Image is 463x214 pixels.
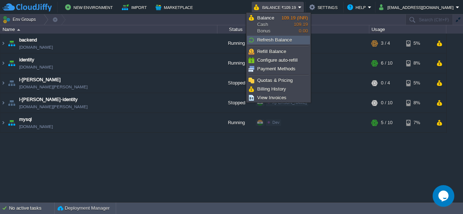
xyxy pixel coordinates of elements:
a: l-[PERSON_NAME]-identity [19,96,78,103]
div: 5% [406,73,430,93]
iframe: chat widget [433,185,456,207]
button: Marketplace [156,3,195,12]
div: 6 / 10 [381,53,392,73]
div: Running [217,113,254,132]
span: [DOMAIN_NAME][PERSON_NAME] [19,103,88,110]
div: Running [217,34,254,53]
span: Configure auto-refill [257,57,298,63]
img: AMDAwAAAACH5BAEAAAAALAAAAAABAAEAAAICRAEAOw== [0,113,6,132]
div: Name [1,25,217,34]
button: Balance ₹109.19 [254,3,298,12]
img: AMDAwAAAACH5BAEAAAAALAAAAAABAAEAAAICRAEAOw== [0,93,6,113]
span: Dev [272,120,280,125]
a: backend [19,36,37,44]
button: Settings [309,3,340,12]
a: mysql [19,116,32,123]
a: BalanceCashBonus109.19 (INR)109.190.00 [247,14,310,35]
span: [DOMAIN_NAME] [19,64,53,71]
span: Balance [257,15,274,21]
button: Import [122,3,149,12]
div: 5 / 10 [381,113,392,132]
span: [DOMAIN_NAME] [19,123,53,130]
div: Status [218,25,253,34]
a: View Invoices [247,94,310,102]
span: View Invoices [257,95,286,100]
span: Refresh Balance [257,37,292,43]
div: Stopped [217,93,254,113]
div: 0 / 10 [381,93,392,113]
div: 8% [406,93,430,113]
span: 109.19 0.00 [281,15,308,34]
a: [DOMAIN_NAME] [19,44,53,51]
button: New Environment [65,3,115,12]
a: Payment Methods [247,65,310,73]
img: AMDAwAAAACH5BAEAAAAALAAAAAABAAEAAAICRAEAOw== [0,73,6,93]
span: Billing History [257,86,286,92]
div: 5% [406,34,430,53]
a: Configure auto-refill [247,56,310,64]
img: AMDAwAAAACH5BAEAAAAALAAAAAABAAEAAAICRAEAOw== [0,34,6,53]
div: Stopped [217,73,254,93]
a: l-[PERSON_NAME] [19,76,61,83]
button: Help [347,3,368,12]
span: Cash Bonus [257,15,281,34]
button: [EMAIL_ADDRESS][DOMAIN_NAME] [379,3,456,12]
span: Quotas & Pricing [257,78,293,83]
span: Refill Balance [257,49,286,54]
div: Running [217,53,254,73]
img: AMDAwAAAACH5BAEAAAAALAAAAAABAAEAAAICRAEAOw== [7,53,17,73]
div: 7% [406,113,430,132]
div: 8% [406,53,430,73]
a: [DOMAIN_NAME][PERSON_NAME] [19,83,88,91]
a: Quotas & Pricing [247,77,310,84]
div: No active tasks [9,202,54,214]
div: 3 / 4 [381,34,390,53]
a: Refresh Balance [247,36,310,44]
img: AMDAwAAAACH5BAEAAAAALAAAAAABAAEAAAICRAEAOw== [0,53,6,73]
a: identity [19,56,34,64]
img: AMDAwAAAACH5BAEAAAAALAAAAAABAAEAAAICRAEAOw== [7,93,17,113]
span: Payment Methods [257,66,296,71]
a: Refill Balance [247,48,310,56]
img: AMDAwAAAACH5BAEAAAAALAAAAAABAAEAAAICRAEAOw== [17,29,20,31]
div: 0 / 4 [381,73,390,93]
div: Usage [370,25,446,34]
span: 109.19 (INR) [281,15,308,21]
button: Deployment Manager [58,205,110,212]
img: AMDAwAAAACH5BAEAAAAALAAAAAABAAEAAAICRAEAOw== [7,73,17,93]
a: Billing History [247,85,310,93]
img: CloudJiffy [3,3,52,12]
button: Env Groups [3,14,38,25]
img: AMDAwAAAACH5BAEAAAAALAAAAAABAAEAAAICRAEAOw== [7,113,17,132]
img: AMDAwAAAACH5BAEAAAAALAAAAAABAAEAAAICRAEAOw== [7,34,17,53]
